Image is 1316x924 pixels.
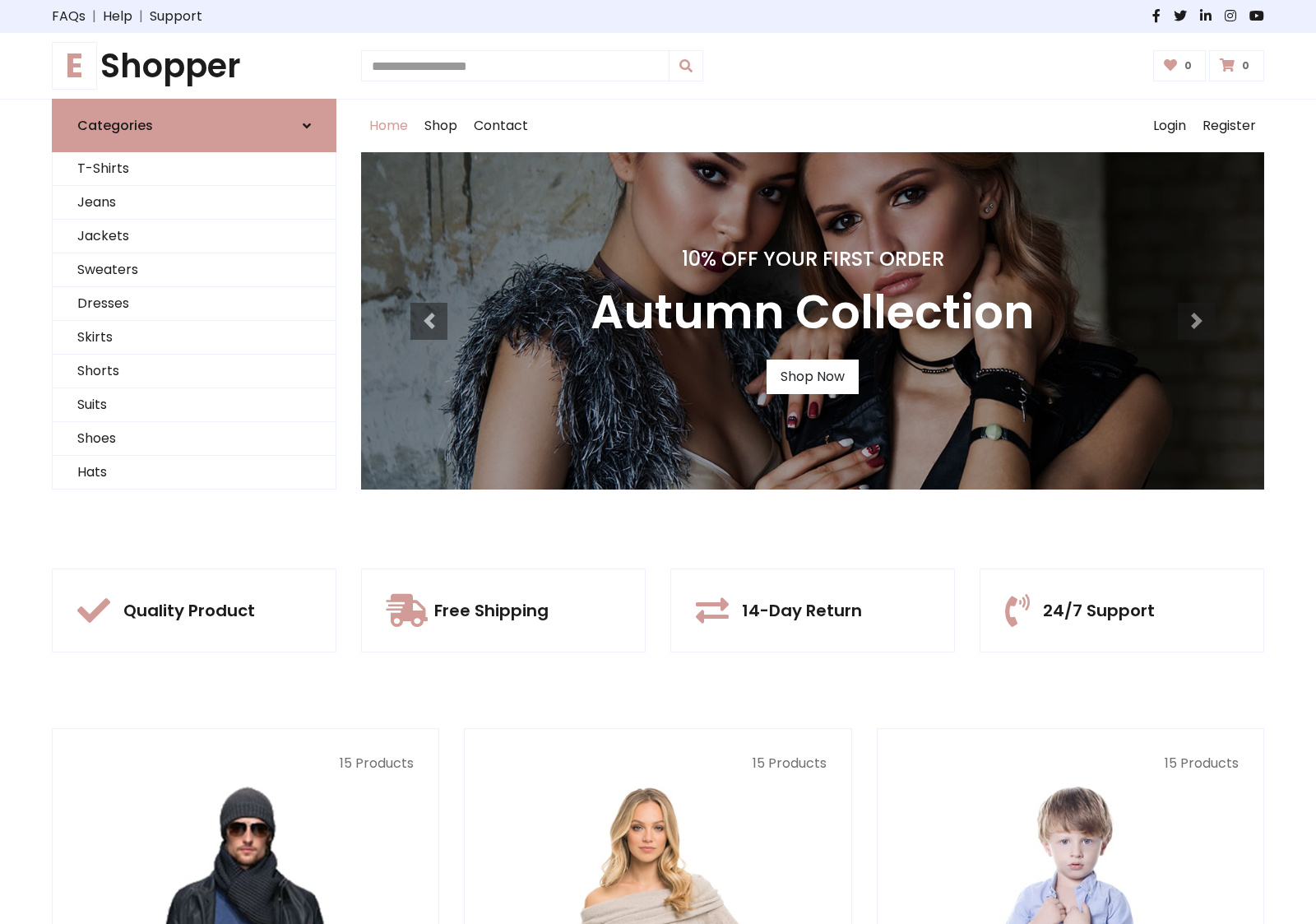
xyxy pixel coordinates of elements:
a: FAQs [52,7,86,26]
h5: 14-Day Return [742,601,862,620]
a: Help [103,7,132,26]
a: Shorts [53,355,336,388]
a: T-Shirts [53,152,336,186]
span: E [52,42,97,90]
h5: Quality Product [123,601,255,620]
a: Login [1145,100,1194,152]
a: Shoes [53,422,336,456]
a: EShopper [52,46,336,86]
p: 15 Products [77,754,414,773]
p: 15 Products [489,754,826,773]
a: Contact [466,100,536,152]
a: Skirts [53,321,336,355]
a: Hats [53,456,336,490]
span: 0 [1180,58,1196,73]
a: Register [1194,100,1264,152]
a: Sweaters [53,253,336,287]
a: Suits [53,388,336,422]
span: 0 [1238,58,1253,73]
a: Categories [52,99,336,152]
h5: Free Shipping [434,601,549,620]
a: Jackets [53,220,336,253]
span: | [132,7,150,26]
a: 0 [1153,50,1207,81]
p: 15 Products [902,754,1239,773]
a: Dresses [53,287,336,321]
a: Shop Now [767,360,859,394]
a: Shop [416,100,466,152]
span: | [86,7,103,26]
h5: 24/7 Support [1043,601,1155,620]
a: 0 [1209,50,1264,81]
h1: Shopper [52,46,336,86]
h6: Categories [77,118,153,133]
h4: 10% Off Your First Order [591,248,1035,272]
a: Jeans [53,186,336,220]
a: Home [361,100,416,152]
h3: Autumn Collection [591,285,1035,340]
a: Support [150,7,202,26]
